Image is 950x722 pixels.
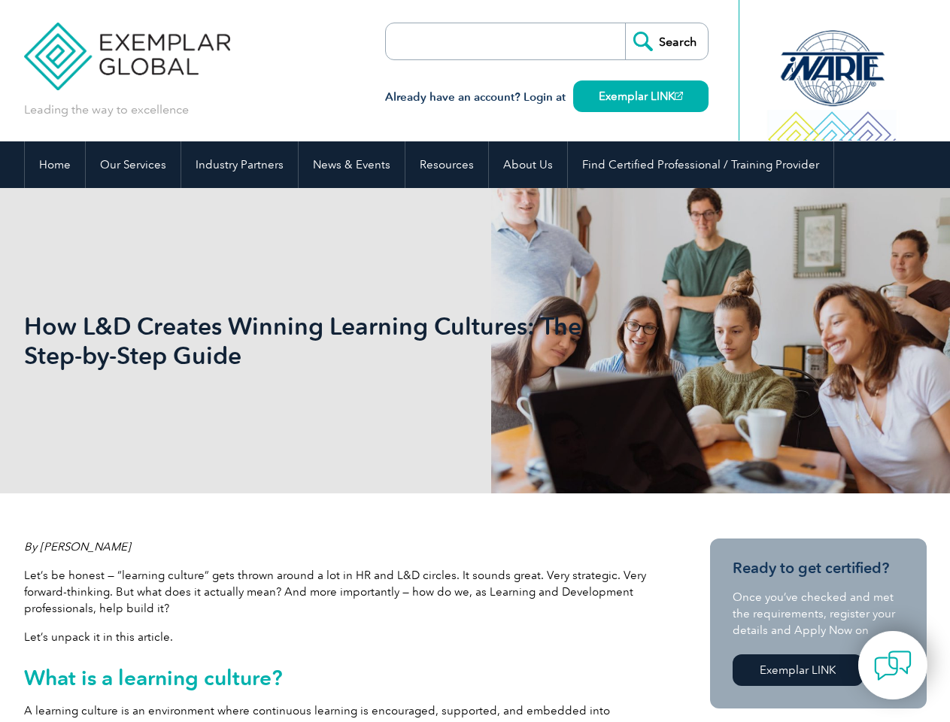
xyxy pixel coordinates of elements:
[24,102,189,118] p: Leading the way to excellence
[874,647,912,684] img: contact-chat.png
[405,141,488,188] a: Resources
[733,589,904,639] p: Once you’ve checked and met the requirements, register your details and Apply Now on
[675,92,683,100] img: open_square.png
[24,665,283,690] span: What is a learning culture?
[24,540,131,554] em: By [PERSON_NAME]
[24,629,656,645] p: Let’s unpack it in this article.
[24,567,656,617] p: Let’s be honest — “learning culture” gets thrown around a lot in HR and L&D circles. It sounds gr...
[181,141,298,188] a: Industry Partners
[25,141,85,188] a: Home
[573,80,709,112] a: Exemplar LINK
[733,654,863,686] a: Exemplar LINK
[625,23,708,59] input: Search
[568,141,833,188] a: Find Certified Professional / Training Provider
[733,559,904,578] h3: Ready to get certified?
[24,311,602,370] h1: How L&D Creates Winning Learning Cultures: The Step-by-Step Guide
[299,141,405,188] a: News & Events
[489,141,567,188] a: About Us
[86,141,181,188] a: Our Services
[385,88,709,107] h3: Already have an account? Login at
